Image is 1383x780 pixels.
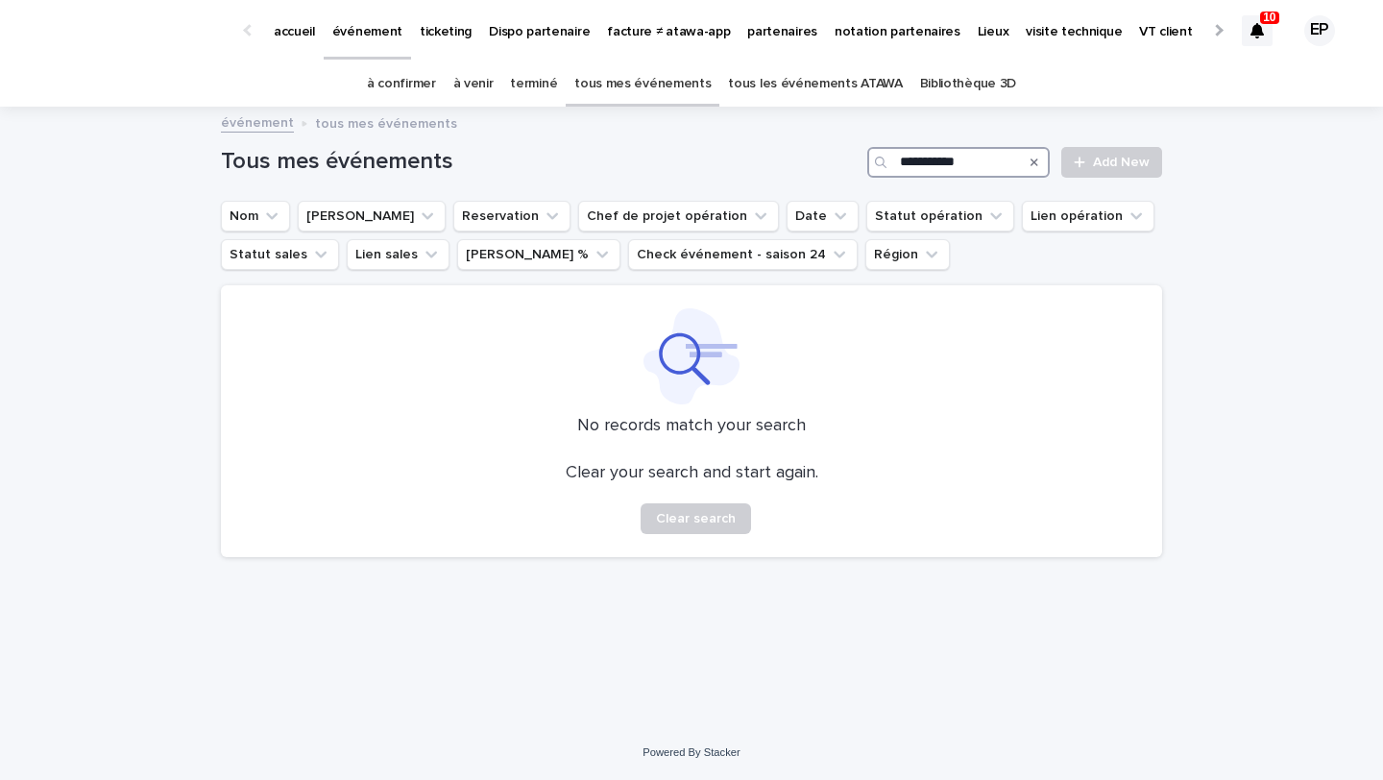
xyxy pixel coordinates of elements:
[510,61,557,107] a: terminé
[457,239,620,270] button: Marge %
[1304,15,1335,46] div: EP
[221,239,339,270] button: Statut sales
[628,239,858,270] button: Check événement - saison 24
[221,110,294,133] a: événement
[38,12,225,50] img: Ls34BcGeRexTGTNfXpUC
[221,148,860,176] h1: Tous mes événements
[641,503,751,534] button: Clear search
[453,61,494,107] a: à venir
[1061,147,1162,178] a: Add New
[574,61,711,107] a: tous mes événements
[347,239,449,270] button: Lien sales
[867,147,1050,178] input: Search
[920,61,1016,107] a: Bibliothèque 3D
[656,512,736,525] span: Clear search
[1093,156,1150,169] span: Add New
[221,201,290,232] button: Nom
[866,201,1014,232] button: Statut opération
[367,61,436,107] a: à confirmer
[1022,201,1154,232] button: Lien opération
[578,201,779,232] button: Chef de projet opération
[315,111,457,133] p: tous mes événements
[1242,15,1273,46] div: 10
[298,201,446,232] button: Lien Stacker
[1263,11,1275,24] p: 10
[453,201,570,232] button: Reservation
[643,746,740,758] a: Powered By Stacker
[728,61,902,107] a: tous les événements ATAWA
[865,239,950,270] button: Région
[244,416,1139,437] p: No records match your search
[787,201,859,232] button: Date
[566,463,818,484] p: Clear your search and start again.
